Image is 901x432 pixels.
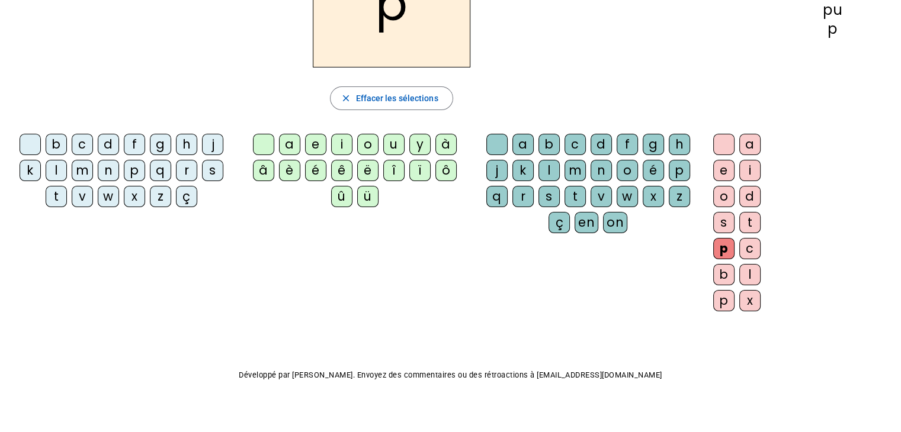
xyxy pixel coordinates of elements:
div: a [279,134,300,155]
div: m [565,160,586,181]
div: pu [783,3,882,17]
div: p [713,238,735,259]
div: w [98,186,119,207]
div: t [565,186,586,207]
div: a [739,134,761,155]
div: m [72,160,93,181]
div: f [617,134,638,155]
div: i [739,160,761,181]
div: ë [357,160,379,181]
div: e [305,134,326,155]
div: en [575,212,598,233]
div: d [591,134,612,155]
div: h [176,134,197,155]
div: t [739,212,761,233]
div: s [713,212,735,233]
div: o [357,134,379,155]
div: d [98,134,119,155]
div: d [739,186,761,207]
div: k [512,160,534,181]
div: o [617,160,638,181]
div: t [46,186,67,207]
div: î [383,160,405,181]
div: ê [331,160,352,181]
div: c [72,134,93,155]
div: l [46,160,67,181]
div: u [383,134,405,155]
div: x [739,290,761,311]
button: Effacer les sélections [330,86,453,110]
div: on [603,212,627,233]
div: p [669,160,690,181]
div: k [20,160,41,181]
div: z [669,186,690,207]
div: ç [176,186,197,207]
div: y [409,134,431,155]
div: c [565,134,586,155]
span: Effacer les sélections [355,91,438,105]
div: b [538,134,560,155]
div: b [46,134,67,155]
div: p [783,22,882,36]
div: n [591,160,612,181]
div: a [512,134,534,155]
div: v [591,186,612,207]
div: ï [409,160,431,181]
div: û [331,186,352,207]
div: è [279,160,300,181]
div: s [202,160,223,181]
div: o [713,186,735,207]
div: é [643,160,664,181]
div: ô [435,160,457,181]
div: ç [549,212,570,233]
div: c [739,238,761,259]
div: é [305,160,326,181]
div: j [486,160,508,181]
div: g [643,134,664,155]
div: n [98,160,119,181]
div: i [331,134,352,155]
div: à [435,134,457,155]
div: p [713,290,735,311]
div: h [669,134,690,155]
div: ü [357,186,379,207]
div: r [176,160,197,181]
div: s [538,186,560,207]
div: w [617,186,638,207]
div: z [150,186,171,207]
div: f [124,134,145,155]
div: l [538,160,560,181]
div: p [124,160,145,181]
p: Développé par [PERSON_NAME]. Envoyez des commentaires ou des rétroactions à [EMAIL_ADDRESS][DOMAI... [9,368,892,382]
div: â [253,160,274,181]
div: q [150,160,171,181]
div: g [150,134,171,155]
div: e [713,160,735,181]
div: q [486,186,508,207]
div: r [512,186,534,207]
div: x [643,186,664,207]
div: b [713,264,735,285]
div: l [739,264,761,285]
div: x [124,186,145,207]
mat-icon: close [340,93,351,104]
div: v [72,186,93,207]
div: j [202,134,223,155]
